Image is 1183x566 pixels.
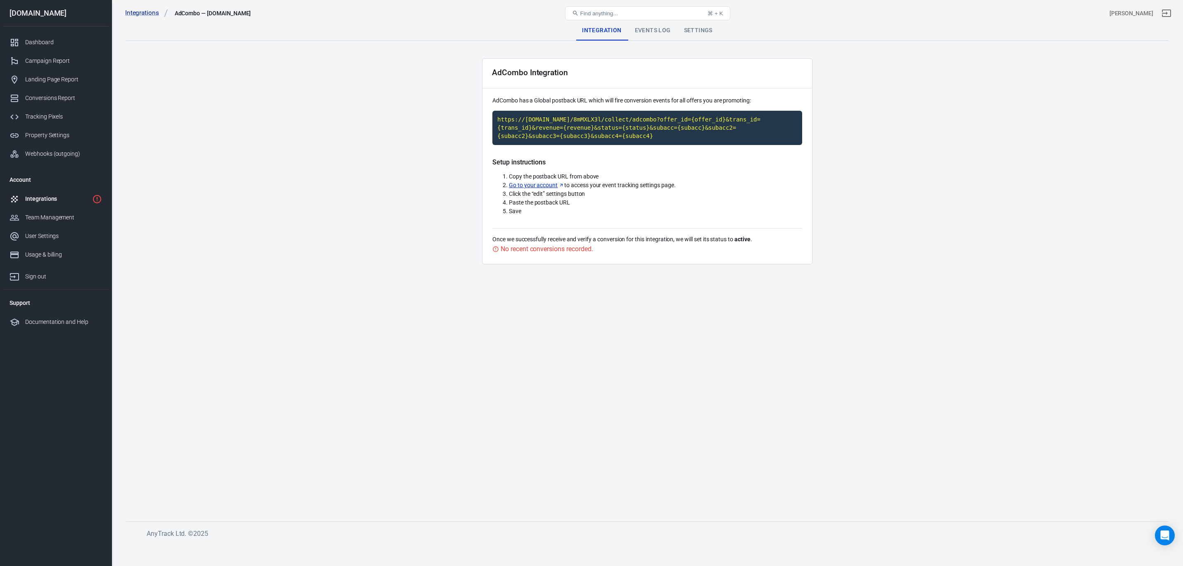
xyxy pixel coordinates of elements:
div: Team Management [25,213,102,222]
div: Events Log [628,21,677,40]
div: Dashboard [25,38,102,47]
div: Property Settings [25,131,102,140]
a: Property Settings [3,126,109,145]
a: Team Management [3,208,109,227]
div: Documentation and Help [25,318,102,326]
span: Copy the postback URL from above [509,173,599,180]
div: Integrations [25,195,89,203]
div: ⌘ + K [708,10,723,17]
div: Open Intercom Messenger [1155,526,1175,545]
h5: Setup instructions [492,158,802,166]
p: AdCombo has a Global postback URL which will fire conversion events for all offers you are promot... [492,96,802,105]
a: Tracking Pixels [3,107,109,126]
button: Find anything...⌘ + K [565,6,730,20]
a: Integrations [3,190,109,208]
div: [DOMAIN_NAME] [3,10,109,17]
div: Usage & billing [25,250,102,259]
strong: active [734,236,751,243]
div: Campaign Report [25,57,102,65]
div: AdCombo Integration [492,68,568,77]
span: Paste the postback URL [509,199,570,206]
span: Save [509,208,521,214]
a: Sign out [3,264,109,286]
span: Click the “edit” settings button [509,190,585,197]
span: to access your event tracking settings page. [509,182,676,188]
code: Click to copy [492,111,802,145]
li: Account [3,170,109,190]
a: Usage & billing [3,245,109,264]
div: Tracking Pixels [25,112,102,121]
div: User Settings [25,232,102,240]
a: Campaign Report [3,52,109,70]
div: AdCombo — protsotsil.shop [175,9,251,17]
div: No recent conversions recorded. [501,244,593,254]
p: Once we successfully receive and verify a conversion for this integration, we will set its status... [492,235,802,244]
div: Landing Page Report [25,75,102,84]
div: Account id: 8mMXLX3l [1109,9,1153,18]
span: Find anything... [580,10,618,17]
div: Conversions Report [25,94,102,102]
div: Integration [575,21,628,40]
div: Sign out [25,272,102,281]
svg: 1 networks not verified yet [92,194,102,204]
a: Go to your account [509,181,564,190]
a: Sign out [1157,3,1176,23]
li: Support [3,293,109,313]
div: Settings [677,21,719,40]
div: Webhooks (outgoing) [25,150,102,158]
a: Dashboard [3,33,109,52]
a: Landing Page Report [3,70,109,89]
h6: AnyTrack Ltd. © 2025 [147,528,766,539]
a: Webhooks (outgoing) [3,145,109,163]
a: User Settings [3,227,109,245]
a: Conversions Report [3,89,109,107]
a: Integrations [125,9,168,17]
